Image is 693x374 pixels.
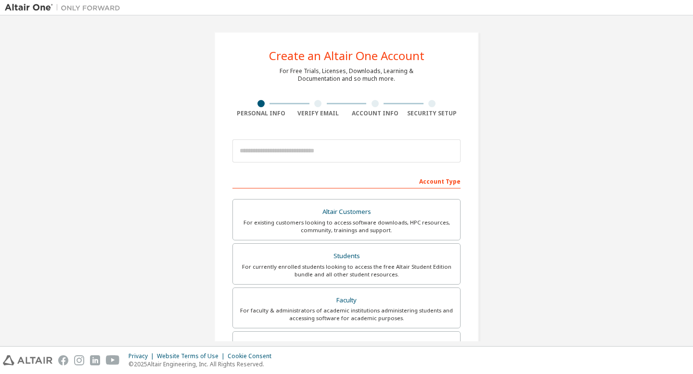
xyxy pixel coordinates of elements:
img: Altair One [5,3,125,12]
div: Website Terms of Use [157,352,228,360]
img: youtube.svg [106,355,120,365]
img: instagram.svg [74,355,84,365]
div: Account Info [346,110,404,117]
div: Verify Email [290,110,347,117]
div: Cookie Consent [228,352,277,360]
div: For Free Trials, Licenses, Downloads, Learning & Documentation and so much more. [280,67,413,83]
div: Security Setup [404,110,461,117]
div: Faculty [239,294,454,307]
div: Students [239,249,454,263]
div: Privacy [128,352,157,360]
img: facebook.svg [58,355,68,365]
div: Create an Altair One Account [269,50,424,62]
div: For faculty & administrators of academic institutions administering students and accessing softwa... [239,307,454,322]
div: Altair Customers [239,205,454,219]
div: Account Type [232,173,461,188]
div: Personal Info [232,110,290,117]
div: For currently enrolled students looking to access the free Altair Student Edition bundle and all ... [239,263,454,278]
img: linkedin.svg [90,355,100,365]
div: For existing customers looking to access software downloads, HPC resources, community, trainings ... [239,219,454,234]
img: altair_logo.svg [3,355,52,365]
p: © 2025 Altair Engineering, Inc. All Rights Reserved. [128,360,277,368]
div: Everyone else [239,337,454,351]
